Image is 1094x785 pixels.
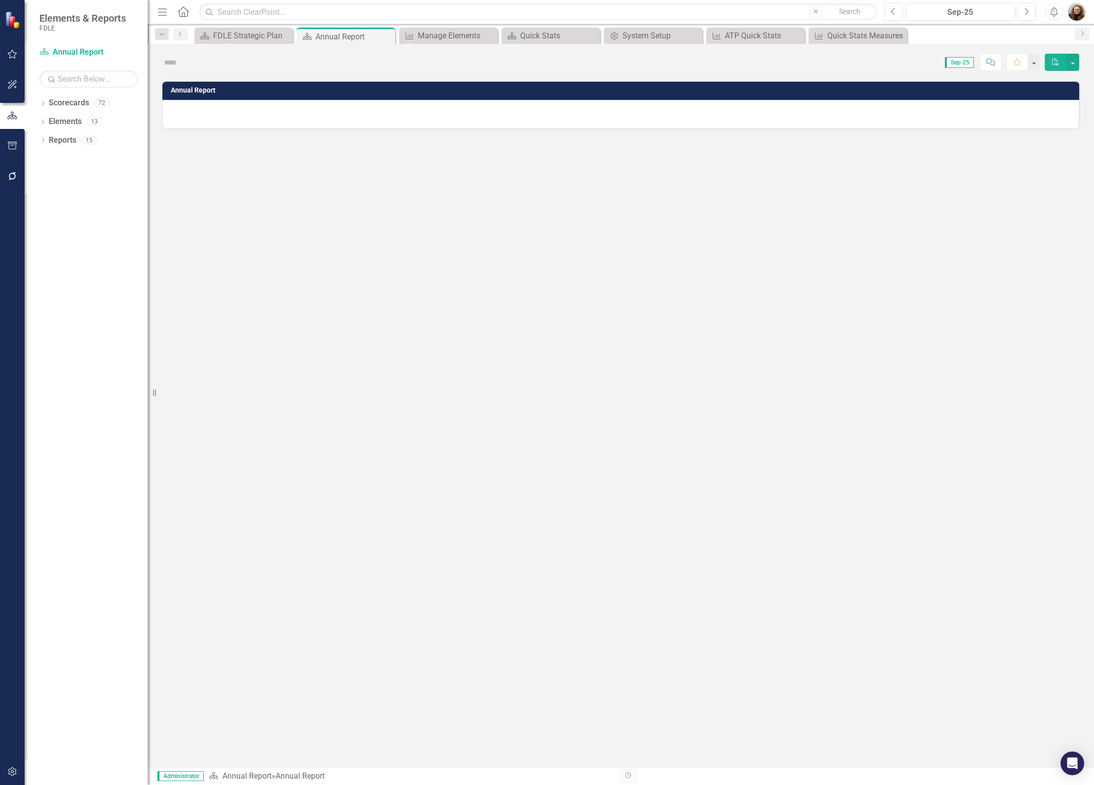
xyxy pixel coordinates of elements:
[623,30,700,42] div: System Setup
[276,771,325,781] div: Annual Report
[49,116,82,127] a: Elements
[402,30,495,42] a: Manage Elements
[1068,3,1086,21] img: Jennifer Siddoway
[906,3,1015,21] button: Sep-25
[39,12,126,24] span: Elements & Reports
[606,30,700,42] a: System Setup
[39,47,138,58] a: Annual Report
[4,10,23,29] img: ClearPoint Strategy
[209,771,614,782] div: »
[39,24,126,32] small: FDLE
[87,118,102,126] div: 13
[39,70,138,88] input: Search Below...
[1061,752,1084,775] div: Open Intercom Messenger
[418,30,495,42] div: Manage Elements
[725,30,802,42] div: ATP Quick Stats
[197,30,290,42] a: FDLE Strategic Plan
[199,3,877,21] input: Search ClearPoint...
[94,99,110,107] div: 72
[213,30,290,42] div: FDLE Strategic Plan
[222,771,272,781] a: Annual Report
[162,55,178,70] img: Not Defined
[825,5,875,19] button: Search
[504,30,597,42] a: Quick Stats
[171,87,1074,94] h3: Annual Report
[81,136,97,144] div: 15
[709,30,802,42] a: ATP Quick Stats
[839,7,860,15] span: Search
[811,30,905,42] a: Quick Stats Measures
[49,135,76,146] a: Reports
[315,31,393,43] div: Annual Report
[49,97,89,109] a: Scorecards
[827,30,905,42] div: Quick Stats Measures
[520,30,597,42] div: Quick Stats
[945,57,974,68] span: Sep-25
[157,771,204,781] span: Administrator
[909,6,1011,18] div: Sep-25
